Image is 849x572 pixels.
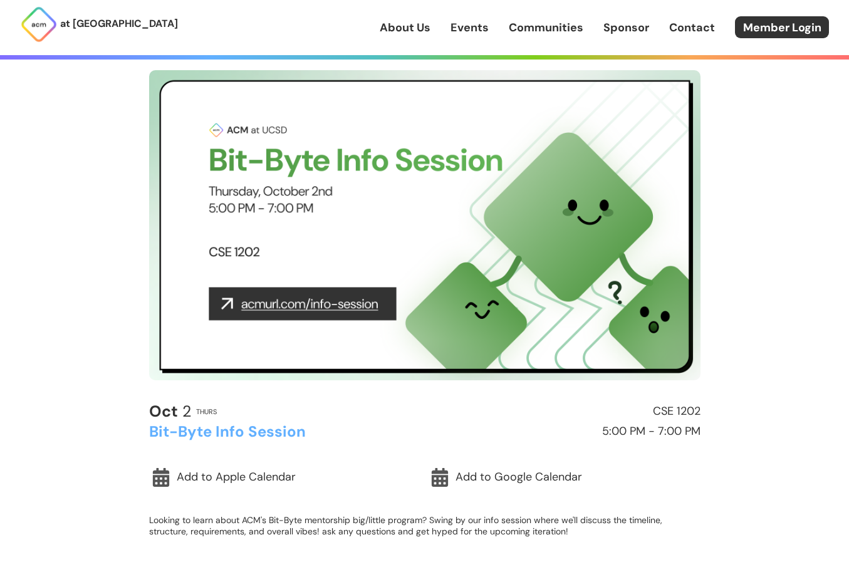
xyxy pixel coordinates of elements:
[20,6,58,43] img: ACM Logo
[603,19,649,36] a: Sponsor
[509,19,583,36] a: Communities
[669,19,715,36] a: Contact
[149,424,419,440] h2: Bit-Byte Info Session
[451,19,489,36] a: Events
[430,405,701,418] h2: CSE 1202
[196,408,217,415] h2: Thurs
[149,403,191,420] h2: 2
[380,19,430,36] a: About Us
[20,6,178,43] a: at [GEOGRAPHIC_DATA]
[428,463,701,492] a: Add to Google Calendar
[149,70,701,380] img: Event Cover Photo
[149,514,701,537] p: Looking to learn about ACM's Bit-Byte mentorship big/little program? Swing by our info session wh...
[149,401,178,422] b: Oct
[149,463,422,492] a: Add to Apple Calendar
[60,16,178,32] p: at [GEOGRAPHIC_DATA]
[430,425,701,438] h2: 5:00 PM - 7:00 PM
[735,16,829,38] a: Member Login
